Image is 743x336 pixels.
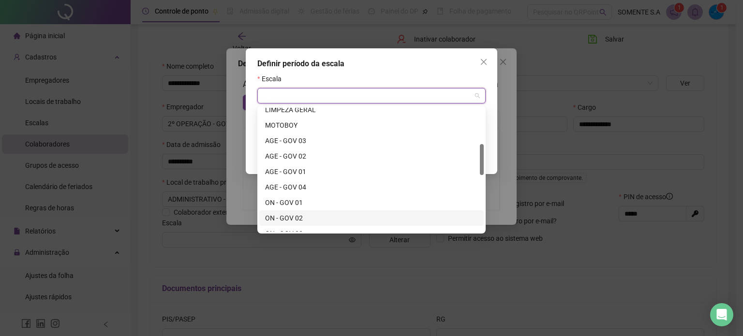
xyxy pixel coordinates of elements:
div: MOTOBOY [265,120,478,131]
div: AGE - GOV 01 [259,164,484,179]
div: AGE - GOV 03 [259,133,484,148]
label: Escala [257,73,288,84]
div: ON - GOV 01 [265,197,478,208]
div: LIMPEZA GERAL [259,102,484,117]
div: LIMPEZA GERAL [265,104,478,115]
div: ON - GOV 02 [259,210,484,226]
div: Definir período da escala [257,58,486,70]
div: AGE - GOV 01 [265,166,478,177]
div: AGE - GOV 04 [259,179,484,195]
span: close [480,58,488,66]
div: AGE - GOV 03 [265,135,478,146]
div: AGE - GOV 02 [259,148,484,164]
div: ON - GOV 01 [259,195,484,210]
div: ON - GOV 03 [265,228,478,239]
button: Close [476,54,491,70]
div: Open Intercom Messenger [710,303,733,326]
div: ON - GOV 03 [259,226,484,241]
div: ON - GOV 02 [265,213,478,223]
div: MOTOBOY [259,117,484,133]
div: AGE - GOV 02 [265,151,478,161]
div: AGE - GOV 04 [265,182,478,192]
